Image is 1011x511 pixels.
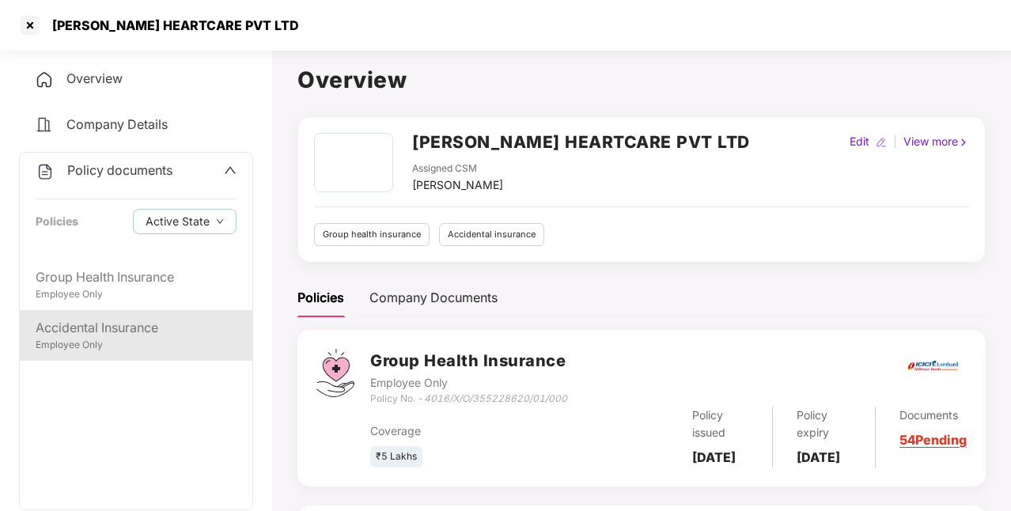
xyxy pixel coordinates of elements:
div: Employee Only [370,374,567,392]
img: editIcon [876,137,887,148]
div: Coverage [370,422,569,440]
div: [PERSON_NAME] [412,176,503,194]
div: Documents [899,407,967,424]
i: 4016/X/O/355228620/01/000 [424,392,567,404]
div: Company Documents [369,288,498,308]
div: Policy issued [692,407,748,441]
div: Policy No. - [370,392,567,407]
h3: Group Health Insurance [370,349,567,373]
div: Accidental insurance [439,223,544,246]
div: Policies [297,288,344,308]
div: Accidental Insurance [36,318,237,338]
a: 54 Pending [899,432,967,448]
img: rightIcon [958,137,969,148]
h2: [PERSON_NAME] HEARTCARE PVT LTD [412,129,750,155]
div: Employee Only [36,338,237,353]
div: ₹5 Lakhs [370,446,422,467]
div: [PERSON_NAME] HEARTCARE PVT LTD [43,17,299,33]
span: down [216,218,224,226]
span: Policy documents [67,162,172,178]
img: icici.png [904,356,961,376]
span: Overview [66,70,123,86]
div: Policy expiry [797,407,851,441]
div: Edit [846,133,873,150]
span: Company Details [66,116,168,132]
img: svg+xml;base64,PHN2ZyB4bWxucz0iaHR0cDovL3d3dy53My5vcmcvMjAwMC9zdmciIHdpZHRoPSI0Ny43MTQiIGhlaWdodD... [316,349,354,397]
div: View more [900,133,972,150]
div: Group health insurance [314,223,430,246]
div: Group Health Insurance [36,267,237,287]
b: [DATE] [797,449,840,465]
img: svg+xml;base64,PHN2ZyB4bWxucz0iaHR0cDovL3d3dy53My5vcmcvMjAwMC9zdmciIHdpZHRoPSIyNCIgaGVpZ2h0PSIyNC... [35,70,54,89]
span: Active State [146,213,210,230]
div: Assigned CSM [412,161,503,176]
b: [DATE] [692,449,736,465]
div: Policies [36,213,78,230]
button: Active Statedown [133,209,237,234]
img: svg+xml;base64,PHN2ZyB4bWxucz0iaHR0cDovL3d3dy53My5vcmcvMjAwMC9zdmciIHdpZHRoPSIyNCIgaGVpZ2h0PSIyNC... [35,115,54,134]
div: Employee Only [36,287,237,302]
span: up [224,164,237,176]
div: | [890,133,900,150]
img: svg+xml;base64,PHN2ZyB4bWxucz0iaHR0cDovL3d3dy53My5vcmcvMjAwMC9zdmciIHdpZHRoPSIyNCIgaGVpZ2h0PSIyNC... [36,162,55,181]
h1: Overview [297,62,986,97]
